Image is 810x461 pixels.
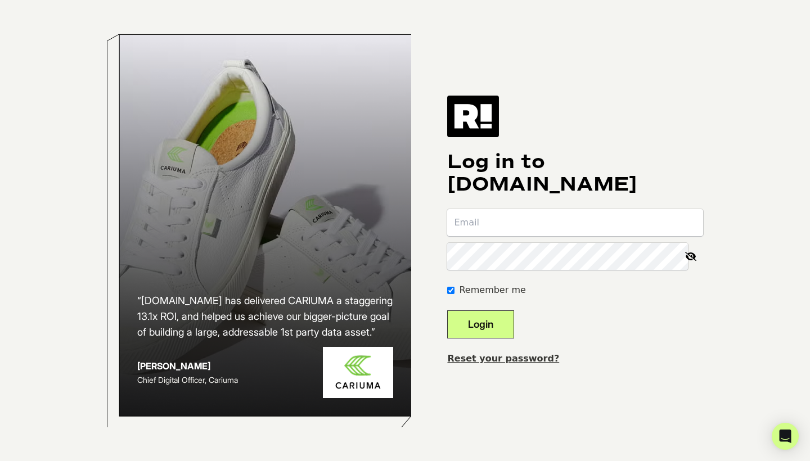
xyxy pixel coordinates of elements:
img: Retention.com [447,96,499,137]
input: Email [447,209,703,236]
span: Chief Digital Officer, Cariuma [137,375,238,385]
a: Reset your password? [447,353,559,364]
label: Remember me [459,283,525,297]
div: Open Intercom Messenger [772,423,799,450]
strong: [PERSON_NAME] [137,360,210,372]
h2: “[DOMAIN_NAME] has delivered CARIUMA a staggering 13.1x ROI, and helped us achieve our bigger-pic... [137,293,394,340]
button: Login [447,310,514,338]
img: Cariuma [323,347,393,398]
h1: Log in to [DOMAIN_NAME] [447,151,703,196]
